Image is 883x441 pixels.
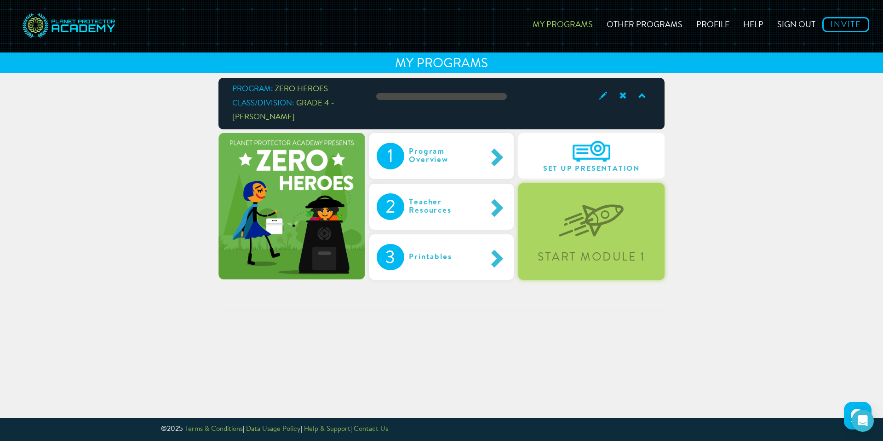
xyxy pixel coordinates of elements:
[404,244,476,271] div: Printables
[526,165,657,173] span: Set Up Presentation
[842,400,874,432] iframe: HelpCrunch
[304,426,350,433] a: Help & Support
[246,426,301,433] a: Data Usage Policy
[573,141,610,162] img: A6IEyHKz3Om3AAAAAElFTkSuQmCC
[822,17,869,32] a: Invite
[232,99,294,107] span: Class/Division:
[243,426,244,433] span: |
[612,90,631,102] span: Archive Class
[600,7,689,40] a: Other Programs
[377,193,404,220] div: 2
[852,410,874,432] div: Open Intercom Messenger
[689,7,736,40] a: Profile
[354,426,388,433] a: Contact Us
[167,426,183,433] span: 2025
[161,426,167,433] span: ©
[232,85,273,93] span: Program:
[275,85,328,93] span: ZERO HEROES
[526,7,600,40] a: My Programs
[21,7,117,46] img: svg+xml;base64,PD94bWwgdmVyc2lvbj0iMS4wIiBlbmNvZGluZz0idXRmLTgiPz4NCjwhLS0gR2VuZXJhdG9yOiBBZG9iZS...
[404,193,486,220] div: Teacher Resources
[218,133,365,279] img: zeroHeroesTrial-709919bdc35c19934481c5a402c44ecc.png
[592,90,612,102] span: Edit Class
[736,7,770,40] a: Help
[520,252,663,263] div: Start Module 1
[377,244,404,271] div: 3
[377,143,404,169] div: 1
[404,143,486,169] div: Program Overview
[184,426,243,433] a: Terms & Conditions
[301,426,302,433] span: |
[631,90,651,102] span: Collapse
[350,426,352,433] span: |
[559,189,624,237] img: startLevel-067b1d7070320fa55a55bc2f2caa8c2a.png
[770,7,822,40] a: Sign out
